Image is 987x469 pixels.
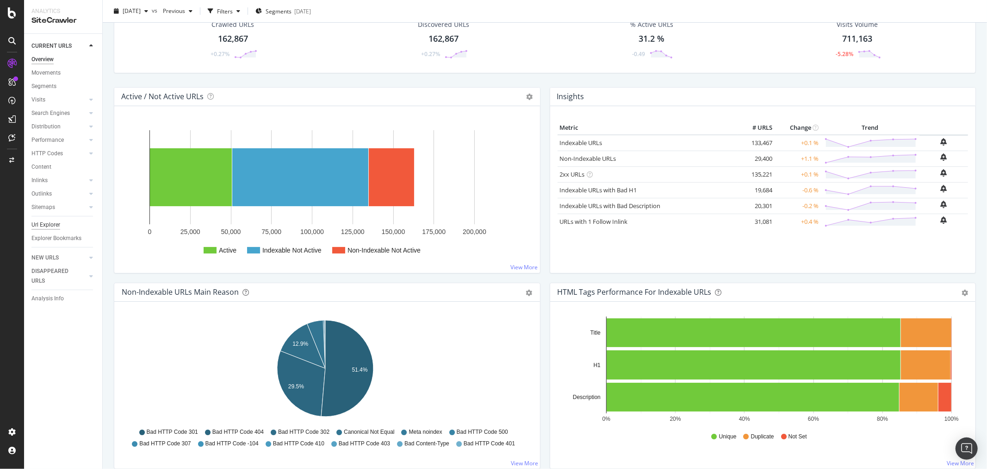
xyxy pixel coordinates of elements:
[560,186,637,194] a: Indexable URLs with Bad H1
[526,290,533,296] div: gear
[836,50,853,58] div: -5.28%
[211,50,230,58] div: +0.27%
[159,4,196,19] button: Previous
[808,416,819,422] text: 60%
[147,428,198,436] span: Bad HTTP Code 301
[262,247,322,254] text: Indexable Not Active
[775,151,821,166] td: +1.1 %
[775,166,821,182] td: +0.1 %
[457,428,508,436] span: Bad HTTP Code 500
[288,383,304,390] text: 29.5%
[300,228,324,235] text: 100,000
[31,176,87,185] a: Inlinks
[941,138,947,146] div: bell-plus
[956,437,978,460] div: Open Intercom Messenger
[212,428,264,436] span: Bad HTTP Code 404
[670,416,681,422] text: 20%
[31,266,87,286] a: DISAPPEARED URLS
[31,203,55,212] div: Sitemaps
[630,20,673,29] div: % Active URLs
[31,41,87,51] a: CURRENT URLS
[31,122,61,132] div: Distribution
[31,220,96,230] a: Url Explorer
[31,15,95,26] div: SiteCrawler
[775,135,821,151] td: +0.1 %
[31,189,52,199] div: Outlinks
[221,228,241,235] text: 50,000
[31,203,87,212] a: Sitemaps
[31,68,61,78] div: Movements
[738,182,775,198] td: 19,684
[775,198,821,214] td: -0.2 %
[421,50,440,58] div: +0.27%
[422,228,446,235] text: 175,000
[122,287,239,297] div: Non-Indexable URLs Main Reason
[941,169,947,177] div: bell-plus
[266,7,292,15] span: Segments
[738,214,775,229] td: 31,081
[341,228,365,235] text: 125,000
[31,122,87,132] a: Distribution
[941,153,947,161] div: bell-plus
[123,7,141,15] span: 2025 Oct. 6th
[292,341,308,347] text: 12.9%
[593,362,601,368] text: H1
[464,440,515,448] span: Bad HTTP Code 401
[31,55,54,64] div: Overview
[739,416,750,422] text: 40%
[110,4,152,19] button: [DATE]
[738,135,775,151] td: 133,467
[941,185,947,192] div: bell-plus
[31,253,87,263] a: NEW URLS
[31,253,59,263] div: NEW URLS
[31,220,60,230] div: Url Explorer
[152,6,159,14] span: vs
[294,7,311,15] div: [DATE]
[278,428,329,436] span: Bad HTTP Code 302
[31,108,87,118] a: Search Engines
[31,294,64,304] div: Analysis Info
[31,108,70,118] div: Search Engines
[843,33,873,45] div: 711,163
[560,154,616,163] a: Non-Indexable URLs
[558,121,738,135] th: Metric
[31,68,96,78] a: Movements
[558,317,964,424] svg: A chart.
[122,317,528,424] div: A chart.
[31,55,96,64] a: Overview
[418,20,469,29] div: Discovered URLs
[31,294,96,304] a: Analysis Info
[463,228,486,235] text: 200,000
[204,4,244,19] button: Filters
[352,367,368,373] text: 51.4%
[339,440,390,448] span: Bad HTTP Code 403
[639,33,664,45] div: 31.2 %
[261,228,281,235] text: 75,000
[877,416,888,422] text: 80%
[557,90,584,103] h4: Insights
[719,433,737,441] span: Unique
[775,121,821,135] th: Change
[511,263,538,271] a: View More
[139,440,191,448] span: Bad HTTP Code 307
[632,50,645,58] div: -0.49
[837,20,878,29] div: Visits Volume
[211,20,254,29] div: Crawled URLs
[218,33,248,45] div: 162,867
[788,433,807,441] span: Not Set
[31,149,63,158] div: HTTP Codes
[159,7,185,15] span: Previous
[404,440,449,448] span: Bad Content-Type
[121,90,204,103] h4: Active / Not Active URLs
[122,121,528,266] div: A chart.
[560,202,661,210] a: Indexable URLs with Bad Description
[31,162,96,172] a: Content
[409,428,442,436] span: Meta noindex
[560,139,602,147] a: Indexable URLs
[602,416,610,422] text: 0%
[941,216,947,224] div: bell-plus
[180,228,200,235] text: 25,000
[31,149,87,158] a: HTTP Codes
[775,182,821,198] td: -0.6 %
